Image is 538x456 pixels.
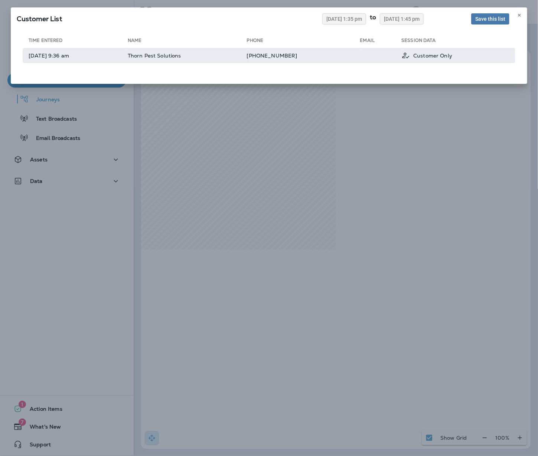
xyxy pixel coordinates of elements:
[471,13,509,24] button: Save this list
[413,53,452,59] p: Customer Only
[23,37,128,46] th: Time Entered
[366,13,380,24] div: to
[247,48,360,63] td: [PHONE_NUMBER]
[17,14,62,23] span: SQL
[360,37,402,46] th: Email
[23,48,128,63] td: [DATE] 9:36 am
[380,13,424,24] button: [DATE] 1:45 pm
[322,13,366,24] button: [DATE] 1:35 pm
[384,16,420,22] span: [DATE] 1:45 pm
[128,48,247,63] td: Thorn Pest Solutions
[128,37,247,46] th: Name
[247,37,360,46] th: Phone
[475,16,505,22] span: Save this list
[401,37,515,46] th: Session Data
[401,51,509,60] div: Customer Only
[326,16,362,22] span: [DATE] 1:35 pm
